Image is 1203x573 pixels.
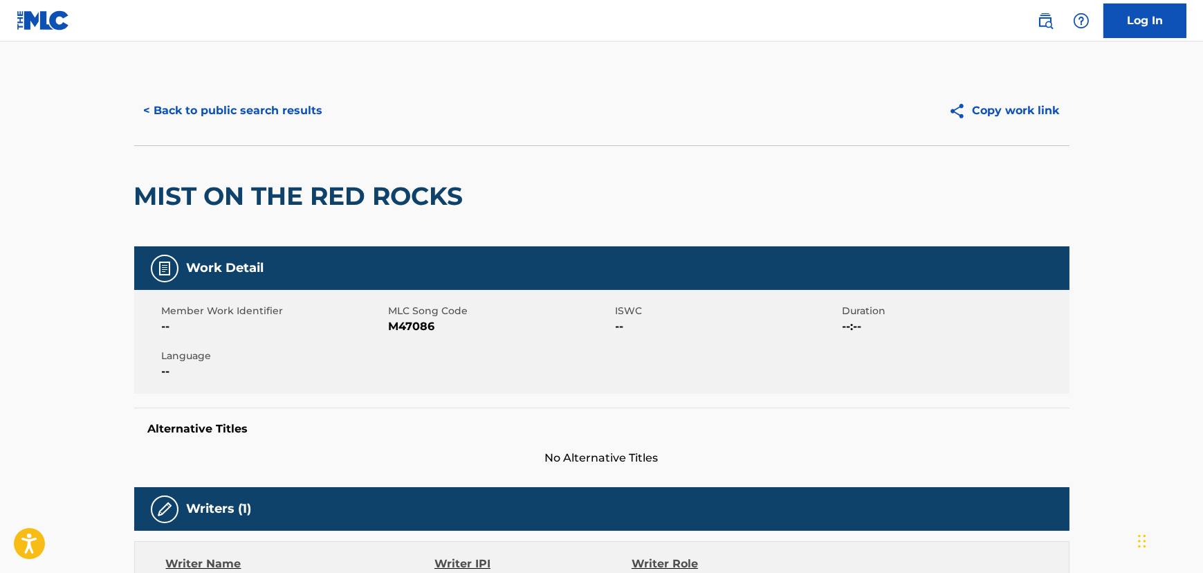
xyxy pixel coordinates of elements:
span: M47086 [389,318,612,335]
span: Duration [843,304,1066,318]
button: Copy work link [939,93,1069,128]
div: Writer Name [166,556,435,572]
div: Writer IPI [434,556,632,572]
div: Writer Role [632,556,811,572]
span: ISWC [616,304,839,318]
h5: Writers (1) [187,501,252,517]
div: Drag [1138,520,1146,562]
span: --:-- [843,318,1066,335]
img: help [1073,12,1090,29]
span: No Alternative Titles [134,450,1069,466]
h5: Work Detail [187,260,264,276]
span: Language [162,349,385,363]
span: Member Work Identifier [162,304,385,318]
button: < Back to public search results [134,93,333,128]
h2: MIST ON THE RED ROCKS [134,181,470,212]
span: -- [162,363,385,380]
a: Public Search [1031,7,1059,35]
div: Help [1067,7,1095,35]
span: -- [616,318,839,335]
img: Work Detail [156,260,173,277]
a: Log In [1103,3,1186,38]
h5: Alternative Titles [148,422,1056,436]
iframe: Chat Widget [1134,507,1203,573]
img: MLC Logo [17,10,70,30]
img: Copy work link [948,102,973,120]
img: search [1037,12,1054,29]
span: -- [162,318,385,335]
img: Writers [156,501,173,518]
span: MLC Song Code [389,304,612,318]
